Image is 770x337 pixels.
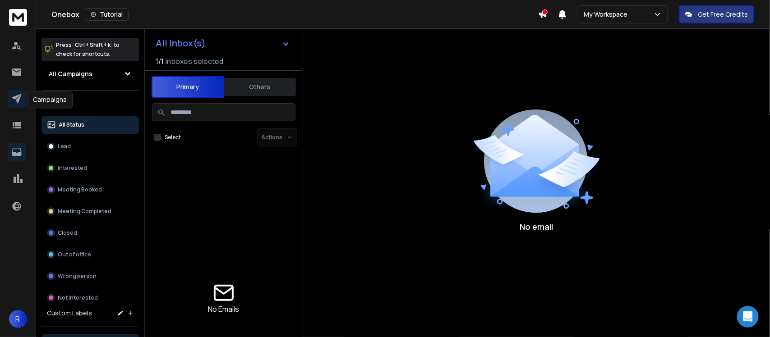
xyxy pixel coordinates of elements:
p: My Workspace [584,10,631,19]
button: R [9,310,27,328]
p: Interested [58,164,87,172]
h3: Inboxes selected [166,56,223,67]
h3: Custom Labels [47,309,92,318]
p: All Status [59,121,84,128]
button: Others [224,77,296,97]
p: Out of office [58,251,91,258]
button: Get Free Credits [679,5,754,23]
h1: All Campaigns [49,69,92,78]
button: All Status [41,116,139,134]
p: No email [520,220,553,233]
p: Closed [58,229,77,237]
h1: All Inbox(s) [156,39,206,48]
p: Get Free Credits [698,10,748,19]
div: Onebox [51,8,538,21]
button: Tutorial [85,8,129,21]
button: Wrong person [41,267,139,285]
span: Ctrl + Shift + k [74,40,112,50]
span: 1 / 1 [156,56,164,67]
div: Open Intercom Messenger [737,306,759,328]
button: Meeting Booked [41,181,139,199]
button: Not Interested [41,289,139,307]
button: Closed [41,224,139,242]
label: Select [165,134,181,141]
button: Primary [152,76,224,98]
button: Out of office [41,246,139,264]
p: Press to check for shortcuts. [56,41,120,59]
p: No Emails [208,304,240,314]
p: Meeting Booked [58,186,102,193]
h3: Filters [41,98,139,110]
p: Wrong person [58,273,97,280]
p: Lead [58,143,71,150]
button: All Inbox(s) [148,34,297,52]
button: Interested [41,159,139,177]
p: Meeting Completed [58,208,111,215]
button: Lead [41,137,139,155]
p: Not Interested [58,294,98,301]
button: All Campaigns [41,65,139,83]
div: Campaigns [27,91,73,109]
button: Meeting Completed [41,202,139,220]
